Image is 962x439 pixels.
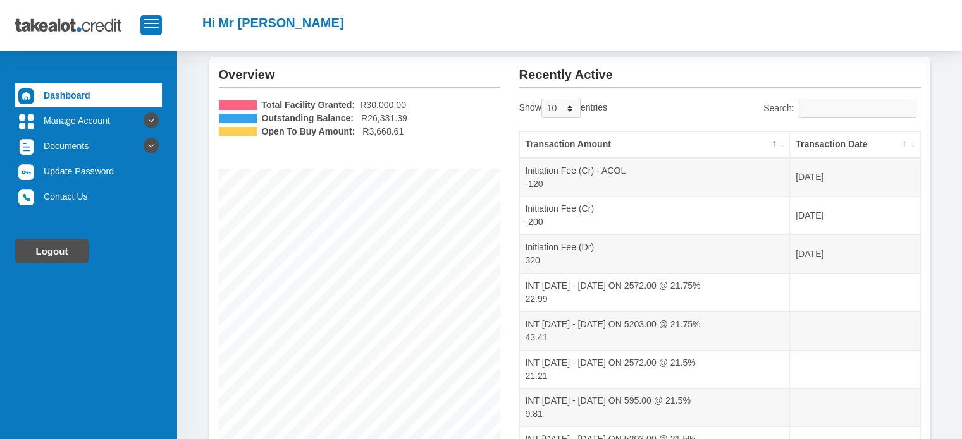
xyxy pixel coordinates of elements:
a: Dashboard [15,83,162,107]
td: [DATE] [790,158,920,196]
th: Transaction Amount: activate to sort column descending [520,131,791,158]
td: INT [DATE] - [DATE] ON 595.00 @ 21.5% 9.81 [520,388,791,427]
td: INT [DATE] - [DATE] ON 2572.00 @ 21.5% 21.21 [520,350,791,388]
a: Manage Account [15,109,162,133]
a: Documents [15,134,162,158]
td: INT [DATE] - [DATE] ON 2572.00 @ 21.75% 22.99 [520,273,791,311]
td: Initiation Fee (Cr) - ACOL -120 [520,158,791,196]
h2: Overview [219,57,500,82]
td: Initiation Fee (Dr) 320 [520,234,791,273]
td: [DATE] [790,234,920,273]
span: R26,331.39 [361,112,407,125]
td: [DATE] [790,196,920,235]
td: Initiation Fee (Cr) -200 [520,196,791,235]
select: Showentries [541,99,581,118]
a: Update Password [15,159,162,183]
b: Outstanding Balance: [262,112,354,125]
a: Contact Us [15,184,162,208]
b: Total Facility Granted: [262,99,355,112]
td: INT [DATE] - [DATE] ON 5203.00 @ 21.75% 43.41 [520,311,791,350]
label: Show entries [519,99,607,118]
h2: Recently Active [519,57,921,82]
input: Search: [799,99,916,118]
span: R3,668.61 [362,125,404,138]
img: takealot_credit_logo.svg [15,9,140,41]
th: Transaction Date: activate to sort column ascending [790,131,920,158]
a: Logout [15,239,89,263]
label: Search: [763,99,921,118]
span: R30,000.00 [360,99,406,112]
h2: Hi Mr [PERSON_NAME] [202,15,343,30]
b: Open To Buy Amount: [262,125,355,138]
